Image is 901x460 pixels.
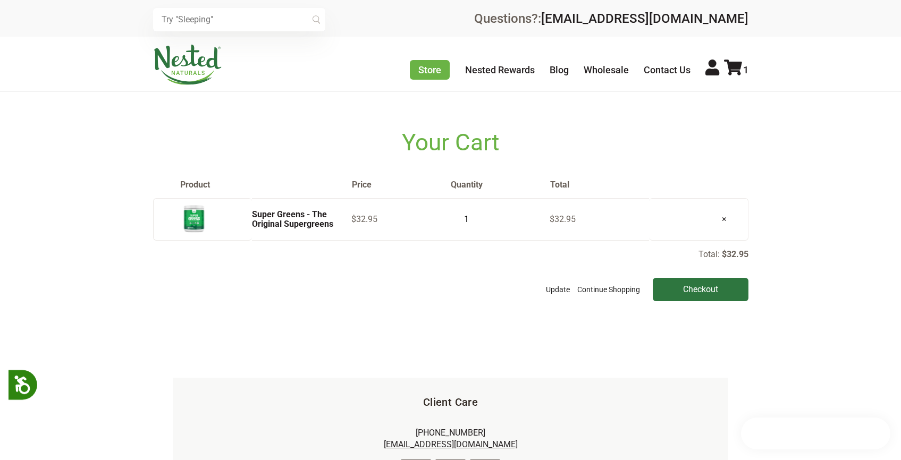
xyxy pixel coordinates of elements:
a: Super Greens - The Original Supergreens [252,209,333,229]
span: $32.95 [351,214,377,224]
input: Checkout [653,278,748,301]
th: Quantity [450,180,550,190]
div: Questions?: [474,12,748,25]
img: Nested Naturals [153,45,222,85]
th: Product [153,180,351,190]
a: 1 [724,64,748,75]
a: [EMAIL_ADDRESS][DOMAIN_NAME] [541,11,748,26]
span: 1 [743,64,748,75]
a: [EMAIL_ADDRESS][DOMAIN_NAME] [384,439,518,449]
p: $32.95 [722,249,748,259]
a: × [713,206,735,233]
input: Try "Sleeping" [153,8,325,31]
a: Continue Shopping [575,278,643,301]
iframe: Button to open loyalty program pop-up [741,418,890,449]
th: Price [351,180,451,190]
a: Wholesale [584,64,629,75]
th: Total [550,180,649,190]
a: Blog [550,64,569,75]
a: Store [410,60,450,80]
a: Nested Rewards [465,64,535,75]
img: Super Greens - The Original Supergreens - 30 Servings [181,203,207,233]
span: $32.95 [550,214,576,224]
a: [PHONE_NUMBER] [416,428,485,438]
h5: Client Care [190,395,711,410]
button: Update [543,278,572,301]
a: Contact Us [644,64,691,75]
h1: Your Cart [153,129,748,156]
div: Total: [153,249,748,301]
